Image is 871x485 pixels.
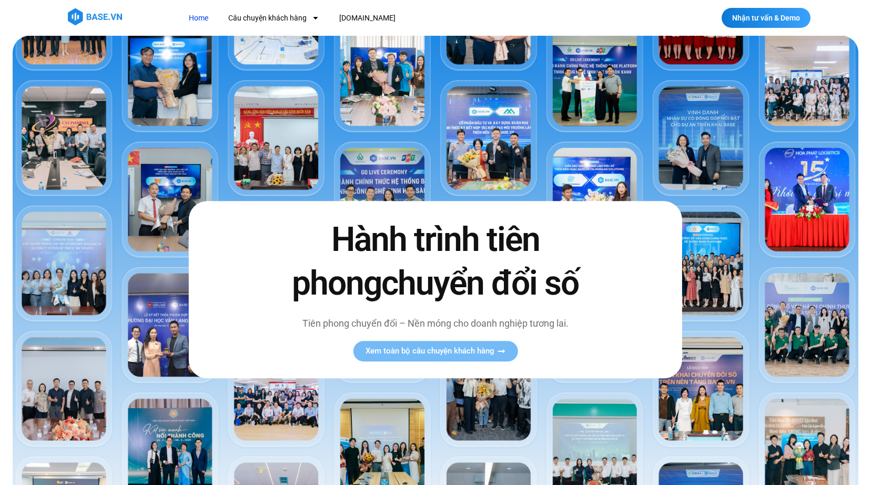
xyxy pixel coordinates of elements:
[181,8,589,28] nav: Menu
[732,14,800,22] span: Nhận tư vấn & Demo
[270,316,601,330] p: Tiên phong chuyển đổi – Nền móng cho doanh nghiệp tương lai.
[722,8,811,28] a: Nhận tư vấn & Demo
[331,8,403,28] a: [DOMAIN_NAME]
[181,8,216,28] a: Home
[220,8,327,28] a: Câu chuyện khách hàng
[270,218,601,306] h2: Hành trình tiên phong
[366,347,494,355] span: Xem toàn bộ câu chuyện khách hàng
[381,264,579,304] span: chuyển đổi số
[353,341,518,361] a: Xem toàn bộ câu chuyện khách hàng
